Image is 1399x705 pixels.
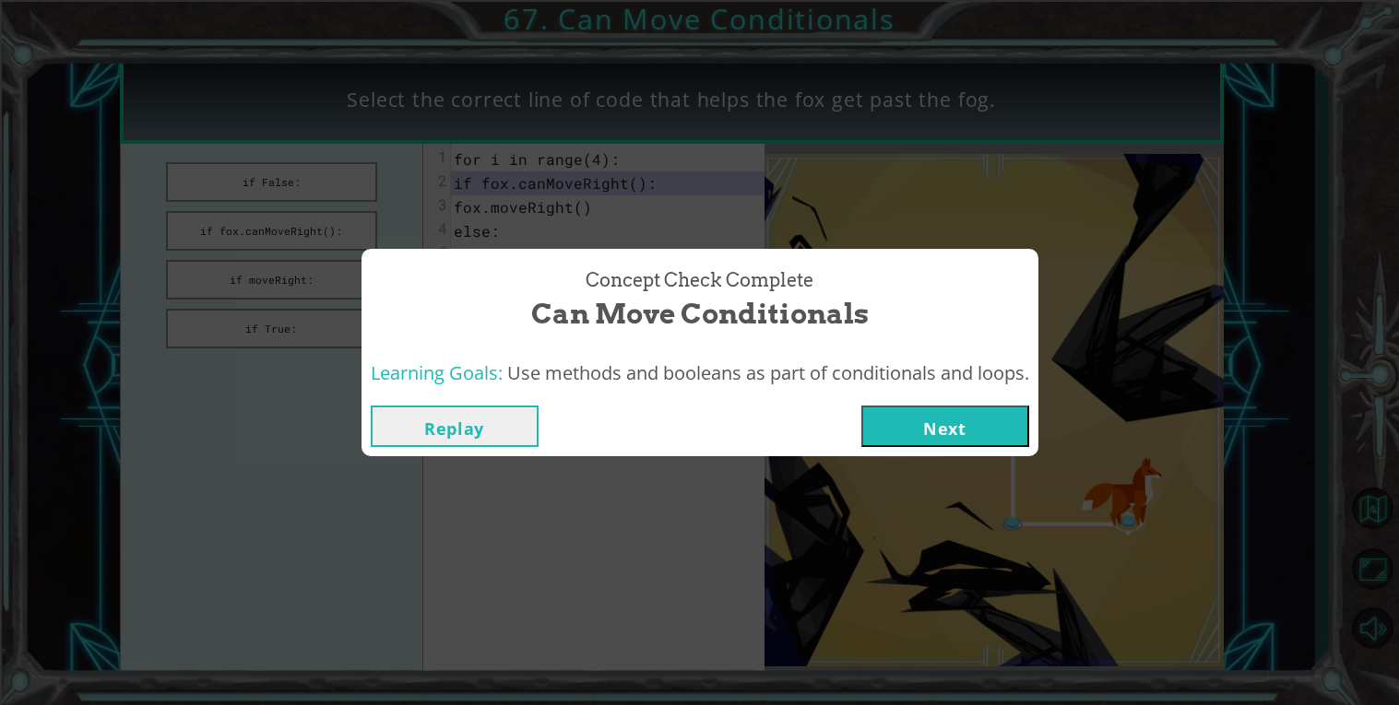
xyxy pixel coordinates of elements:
span: Can Move Conditionals [531,294,869,334]
div: Options [7,110,1392,126]
div: Sort New > Old [7,60,1392,76]
div: Move To ... [7,76,1392,93]
button: Replay [371,405,539,447]
span: Concept Check Complete [586,267,813,294]
div: Sign out [7,126,1392,143]
input: Search outlines [7,24,171,43]
div: Home [7,7,385,24]
div: Sort A > Z [7,43,1392,60]
span: Use methods and booleans as part of conditionals and loops. [507,360,1029,385]
div: Delete [7,93,1392,110]
button: Next [861,405,1029,447]
span: Learning Goals: [371,360,503,385]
